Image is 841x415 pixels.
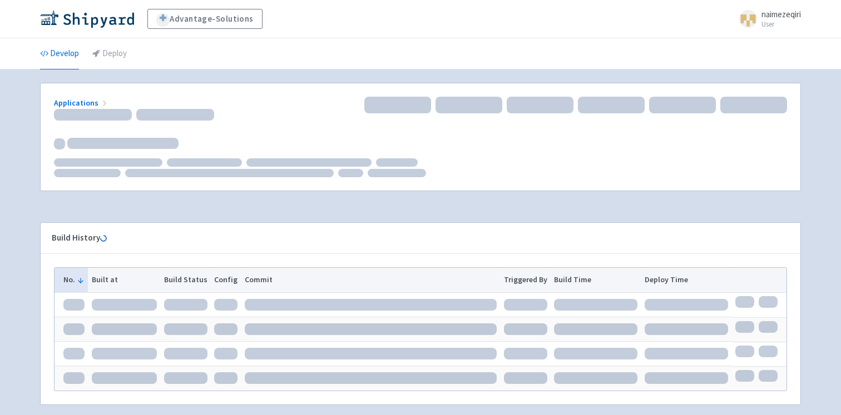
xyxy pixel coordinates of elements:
th: Config [211,268,241,292]
th: Deploy Time [641,268,732,292]
a: Deploy [92,38,127,69]
th: Built at [88,268,160,292]
th: Build Status [160,268,211,292]
th: Commit [241,268,501,292]
th: Triggered By [500,268,551,292]
button: No. [63,274,85,286]
div: Build History [52,232,771,244]
a: Advantage-Solutions [147,9,263,29]
a: naimezeqiri User [733,10,801,28]
small: User [761,21,801,28]
a: Applications [54,98,109,108]
th: Build Time [551,268,641,292]
span: naimezeqiri [761,9,801,19]
a: Develop [40,38,79,69]
img: Shipyard logo [40,10,134,28]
